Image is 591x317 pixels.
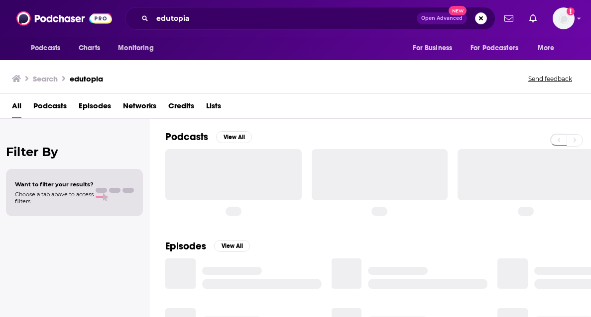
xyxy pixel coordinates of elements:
a: Networks [123,98,156,118]
button: open menu [111,39,166,58]
button: open menu [531,39,567,58]
a: Episodes [79,98,111,118]
button: open menu [406,39,465,58]
a: All [12,98,21,118]
h2: Filter By [6,145,143,159]
span: Open Advanced [421,16,463,21]
span: Monitoring [118,41,153,55]
button: Show profile menu [553,7,575,29]
button: open menu [24,39,73,58]
button: Send feedback [525,75,575,83]
img: User Profile [553,7,575,29]
a: Credits [168,98,194,118]
a: Podcasts [33,98,67,118]
input: Search podcasts, credits, & more... [152,10,417,26]
button: View All [216,131,252,143]
button: open menu [464,39,533,58]
span: Choose a tab above to access filters. [15,191,94,205]
button: View All [214,240,250,252]
a: PodcastsView All [165,131,252,143]
h2: Podcasts [165,131,208,143]
span: Podcasts [31,41,60,55]
img: Podchaser - Follow, Share and Rate Podcasts [16,9,112,28]
svg: Add a profile image [567,7,575,15]
span: Want to filter your results? [15,181,94,188]
h2: Episodes [165,240,206,252]
span: Charts [79,41,100,55]
a: Show notifications dropdown [525,10,541,27]
span: For Podcasters [471,41,518,55]
h3: edutopia [70,74,103,83]
span: New [449,6,467,15]
button: Open AdvancedNew [417,12,467,24]
a: Charts [72,39,106,58]
a: Lists [206,98,221,118]
h3: Search [33,74,58,83]
span: For Business [413,41,452,55]
div: Search podcasts, credits, & more... [125,7,495,30]
span: More [538,41,555,55]
span: Logged in as megcassidy [553,7,575,29]
a: EpisodesView All [165,240,250,252]
a: Show notifications dropdown [500,10,517,27]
